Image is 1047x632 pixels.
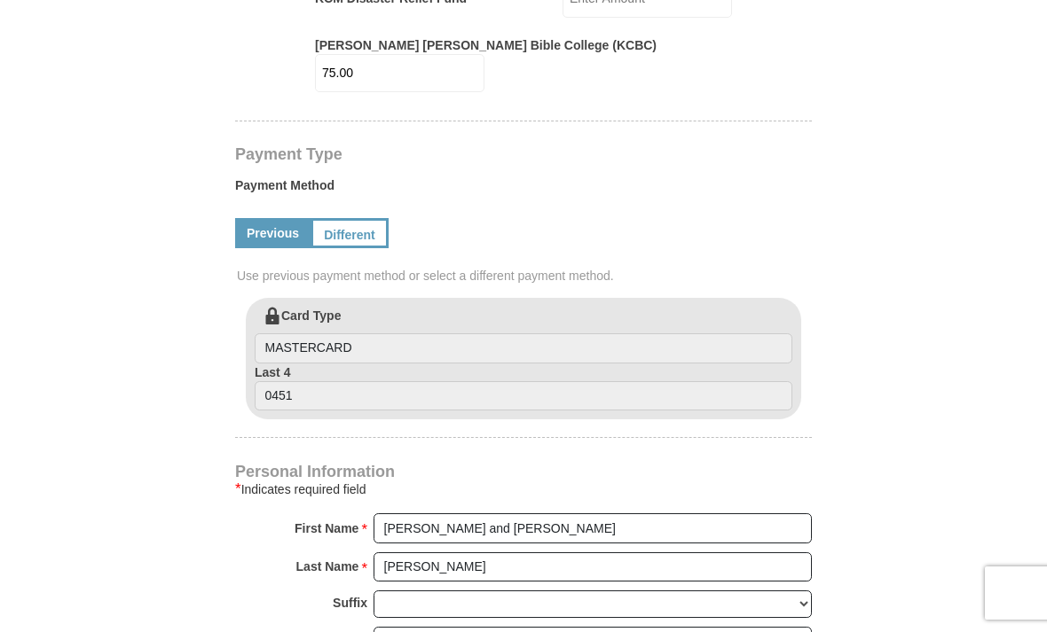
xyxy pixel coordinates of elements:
a: Different [311,218,389,248]
strong: Last Name [296,554,359,579]
input: Enter Amount [315,54,484,92]
input: Card Type [255,333,792,363]
strong: Suffix [333,590,367,615]
label: Last 4 [255,363,792,411]
div: Indicates required field [235,479,812,500]
span: Use previous payment method or select a different payment method. [237,267,814,285]
strong: First Name [295,516,358,541]
h4: Personal Information [235,464,812,479]
h4: Payment Type [235,147,812,161]
label: Card Type [255,307,792,363]
input: Last 4 [255,381,792,411]
a: Previous [235,218,311,248]
label: [PERSON_NAME] [PERSON_NAME] Bible College (KCBC) [315,36,657,54]
label: Payment Method [235,176,812,203]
